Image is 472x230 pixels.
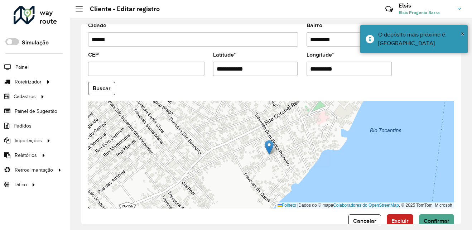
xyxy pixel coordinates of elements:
[88,52,99,58] font: CEP
[424,218,449,224] span: Confirmar
[419,214,454,228] button: Confirmar
[391,218,409,224] span: Excluir
[14,181,27,188] span: Tático
[378,30,462,48] div: O depósito mais próximo é: [GEOGRAPHIC_DATA]
[15,63,29,71] span: Painel
[353,218,376,224] span: Cancelar
[461,28,464,39] button: Fechar
[399,9,452,16] span: Elsis Progenio Barra
[278,203,296,208] a: Folheto
[265,140,274,155] img: Marcador
[14,122,32,130] span: Pedidos
[22,38,49,47] label: Simulação
[399,2,452,9] h3: Elsis
[348,214,381,228] button: Cancelar
[83,5,160,13] h2: Cliente - Editar registro
[14,93,36,100] span: Cadastros
[15,166,53,174] span: Retroalimentação
[461,30,464,38] span: ×
[15,107,57,115] span: Painel de Sugestão
[15,78,42,86] span: Roteirizador
[307,22,322,28] font: Bairro
[213,52,234,58] font: Latitude
[387,214,413,228] button: Excluir
[15,137,42,144] span: Importações
[276,202,454,209] div: Dados do © mapa , © 2025 TomTom, Microsoft
[88,22,106,28] font: Cidade
[307,52,332,58] font: Longitude
[15,152,37,159] span: Relatórios
[297,203,298,208] span: |
[333,203,399,208] a: Colaboradores do OpenStreetMap
[381,1,397,17] a: Contato Rápido
[88,82,115,95] button: Buscar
